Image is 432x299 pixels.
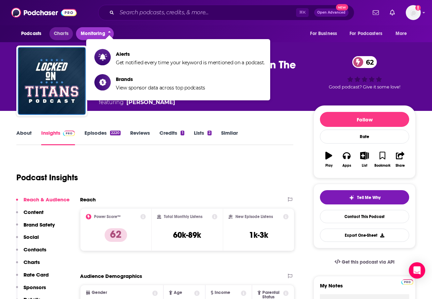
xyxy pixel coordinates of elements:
[373,147,391,172] button: Bookmark
[16,259,40,271] button: Charts
[16,234,39,246] button: Social
[221,130,238,145] a: Similar
[110,131,121,135] div: 2220
[116,51,265,57] span: Alerts
[16,284,46,297] button: Sponsors
[320,229,409,242] button: Export One-Sheet
[164,214,202,219] h2: Total Monthly Listens
[24,259,40,265] p: Charts
[320,130,409,144] div: Rate
[320,112,409,127] button: Follow
[391,27,416,40] button: open menu
[406,5,421,20] button: Show profile menu
[81,29,105,38] span: Monitoring
[16,271,49,284] button: Rate Card
[116,76,205,82] span: Brands
[342,164,351,168] div: Apps
[49,27,73,40] a: Charts
[84,130,121,145] a: Episodes2220
[349,195,354,200] img: tell me why sparkle
[92,290,107,295] span: Gender
[409,262,425,279] div: Open Intercom Messenger
[310,29,337,38] span: For Business
[21,29,41,38] span: Podcasts
[317,11,345,14] span: Open Advanced
[345,27,392,40] button: open menu
[350,29,382,38] span: For Podcasters
[406,5,421,20] span: Logged in as rowan.sullivan
[342,259,395,265] span: Get this podcast via API
[320,147,338,172] button: Play
[352,56,377,68] a: 62
[24,209,44,215] p: Content
[24,246,46,253] p: Contacts
[362,164,367,168] div: List
[235,214,273,219] h2: New Episode Listens
[117,7,296,18] input: Search podcasts, credits, & more...
[396,164,405,168] div: Share
[41,130,75,145] a: InsightsPodchaser Pro
[215,290,230,295] span: Income
[54,29,68,38] span: Charts
[181,131,184,135] div: 1
[16,246,46,259] button: Contacts
[314,9,349,17] button: Open AdvancedNew
[357,195,381,200] span: Tell Me Why
[105,228,127,242] p: 62
[80,273,142,279] h2: Audience Demographics
[24,196,70,203] p: Reach & Audience
[63,131,75,136] img: Podchaser Pro
[24,234,39,240] p: Social
[173,230,201,240] h3: 60k-89k
[338,147,355,172] button: Apps
[16,196,70,209] button: Reach & Audience
[401,279,413,285] img: Podchaser Pro
[94,214,121,219] h2: Power Score™
[24,271,49,278] p: Rate Card
[174,290,182,295] span: Age
[116,85,205,91] span: View sponsor data across top podcasts
[16,27,50,40] button: open menu
[320,190,409,204] button: tell me why sparkleTell Me Why
[194,130,212,145] a: Lists2
[16,209,44,221] button: Content
[24,284,46,290] p: Sponsors
[336,4,348,11] span: New
[359,56,377,68] span: 62
[116,60,265,66] span: Get notified every time your keyword is mentioned on a podcast.
[130,130,150,145] a: Reviews
[406,5,421,20] img: User Profile
[76,27,114,40] button: close menu
[207,131,212,135] div: 2
[16,130,32,145] a: About
[99,98,190,106] span: featuring
[296,8,309,17] span: ⌘ K
[305,27,345,40] button: open menu
[18,47,86,115] img: Locked On Titans - Daily Podcast On The Tennessee Titans
[391,147,409,172] button: Share
[401,278,413,285] a: Pro website
[387,7,398,18] a: Show notifications dropdown
[80,196,96,203] h2: Reach
[313,52,416,94] div: 62Good podcast? Give it some love!
[98,5,354,20] div: Search podcasts, credits, & more...
[159,130,184,145] a: Credits1
[24,221,55,228] p: Brand Safety
[329,84,400,89] span: Good podcast? Give it some love!
[374,164,390,168] div: Bookmark
[16,172,78,183] h1: Podcast Insights
[11,6,77,19] img: Podchaser - Follow, Share and Rate Podcasts
[320,210,409,223] a: Contact This Podcast
[415,5,421,11] svg: Add a profile image
[249,230,268,240] h3: 1k-3k
[356,147,373,172] button: List
[325,164,333,168] div: Play
[396,29,407,38] span: More
[329,254,400,270] a: Get this podcast via API
[320,282,409,294] label: My Notes
[16,221,55,234] button: Brand Safety
[370,7,382,18] a: Show notifications dropdown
